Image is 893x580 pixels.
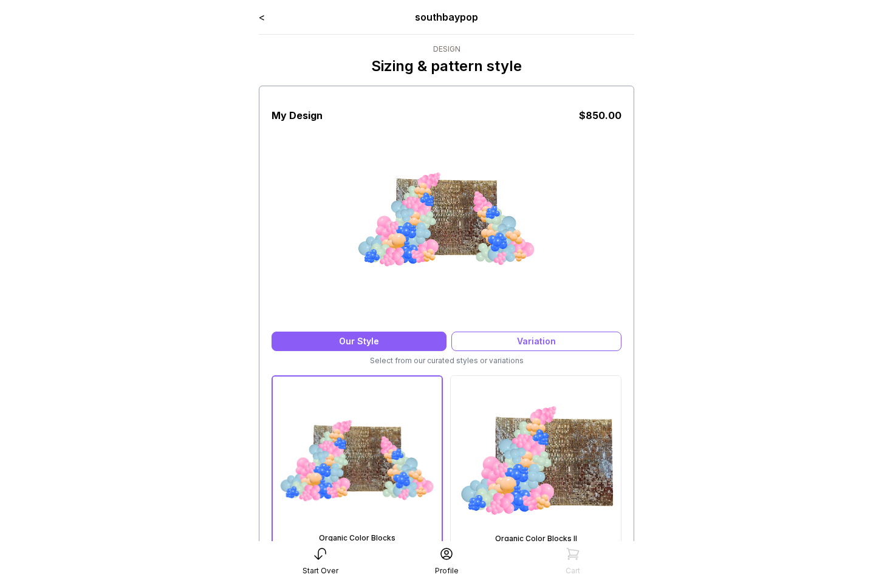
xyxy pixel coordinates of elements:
[371,56,522,76] p: Sizing & pattern style
[435,566,459,576] div: Profile
[273,377,442,545] img: Organic Color Blocks
[334,10,559,24] div: southbaypop
[579,108,621,123] div: $ 850.00
[349,123,544,317] img: Organic Color Blocks
[272,356,621,366] div: Select from our curated styles or variations
[371,44,522,54] div: Design
[275,533,439,543] div: Organic Color Blocks
[453,534,618,544] div: Organic Color Blocks II
[451,332,621,351] div: Variation
[303,566,338,576] div: Start Over
[451,376,621,546] img: Organic Color Blocks II
[272,108,323,123] h3: My Design
[259,11,265,23] a: <
[566,566,580,576] div: Cart
[272,332,446,351] div: Our Style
